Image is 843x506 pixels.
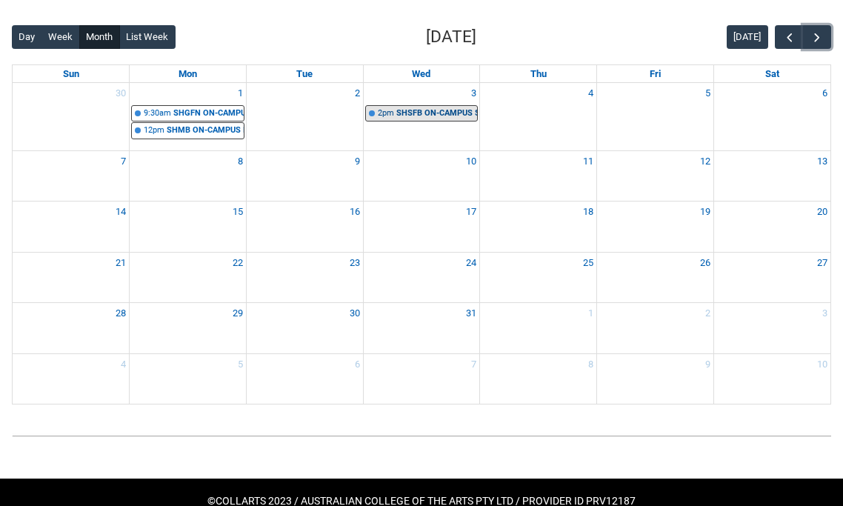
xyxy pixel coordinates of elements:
[396,107,478,120] div: SHSFB ON-CAMPUS Sustainable Fashion Business STAGE 1 | Studio 8/Materials Library ([PERSON_NAME][...
[585,354,596,375] a: Go to January 8, 2026
[713,202,830,253] td: Go to December 20, 2025
[762,65,782,83] a: Saturday
[597,353,714,404] td: Go to January 9, 2026
[347,253,363,273] a: Go to December 23, 2025
[775,25,803,50] button: Previous Month
[130,252,247,303] td: Go to December 22, 2025
[113,83,129,104] a: Go to November 30, 2025
[463,303,479,324] a: Go to December 31, 2025
[13,252,130,303] td: Go to December 21, 2025
[697,151,713,172] a: Go to December 12, 2025
[352,151,363,172] a: Go to December 9, 2025
[363,353,480,404] td: Go to January 7, 2026
[118,151,129,172] a: Go to December 7, 2025
[585,303,596,324] a: Go to January 1, 2026
[230,202,246,222] a: Go to December 15, 2025
[702,83,713,104] a: Go to December 5, 2025
[580,253,596,273] a: Go to December 25, 2025
[352,354,363,375] a: Go to January 6, 2026
[713,353,830,404] td: Go to January 10, 2026
[585,83,596,104] a: Go to December 4, 2025
[597,83,714,150] td: Go to December 5, 2025
[713,83,830,150] td: Go to December 6, 2025
[580,151,596,172] a: Go to December 11, 2025
[12,25,42,49] button: Day
[60,65,82,83] a: Sunday
[246,150,363,202] td: Go to December 9, 2025
[13,83,130,150] td: Go to November 30, 2025
[580,202,596,222] a: Go to December 18, 2025
[130,150,247,202] td: Go to December 8, 2025
[246,202,363,253] td: Go to December 16, 2025
[235,83,246,104] a: Go to December 1, 2025
[230,253,246,273] a: Go to December 22, 2025
[468,83,479,104] a: Go to December 3, 2025
[480,83,597,150] td: Go to December 4, 2025
[363,202,480,253] td: Go to December 17, 2025
[378,107,394,120] div: 2pm
[113,253,129,273] a: Go to December 21, 2025
[697,253,713,273] a: Go to December 26, 2025
[13,353,130,404] td: Go to January 4, 2026
[13,150,130,202] td: Go to December 7, 2025
[527,65,550,83] a: Thursday
[713,150,830,202] td: Go to December 13, 2025
[12,429,831,443] img: REDU_GREY_LINE
[363,252,480,303] td: Go to December 24, 2025
[426,24,476,50] h2: [DATE]
[173,107,244,120] div: SHGFN ON-CAMPUS Global Fashion Narratives Group 1 STAGE 1 | Studio 2 ([PERSON_NAME] St.) (capacit...
[480,353,597,404] td: Go to January 8, 2026
[130,83,247,150] td: Go to December 1, 2025
[480,252,597,303] td: Go to December 25, 2025
[79,25,120,49] button: Month
[702,303,713,324] a: Go to January 2, 2026
[347,303,363,324] a: Go to December 30, 2025
[130,202,247,253] td: Go to December 15, 2025
[713,252,830,303] td: Go to December 27, 2025
[597,303,714,354] td: Go to January 2, 2026
[814,253,830,273] a: Go to December 27, 2025
[144,124,164,137] div: 12pm
[144,107,171,120] div: 9:30am
[118,354,129,375] a: Go to January 4, 2026
[363,303,480,354] td: Go to December 31, 2025
[803,25,831,50] button: Next Month
[235,354,246,375] a: Go to January 5, 2026
[246,353,363,404] td: Go to January 6, 2026
[230,303,246,324] a: Go to December 29, 2025
[293,65,316,83] a: Tuesday
[409,65,433,83] a: Wednesday
[814,151,830,172] a: Go to December 13, 2025
[727,25,768,49] button: [DATE]
[819,303,830,324] a: Go to January 3, 2026
[13,202,130,253] td: Go to December 14, 2025
[597,202,714,253] td: Go to December 19, 2025
[713,303,830,354] td: Go to January 3, 2026
[480,150,597,202] td: Go to December 11, 2025
[167,124,244,137] div: SHMB ON-CAMPUS Introduction to Marketing and Branding STAGE 1 | [GEOGRAPHIC_DATA] ([PERSON_NAME] ...
[347,202,363,222] a: Go to December 16, 2025
[246,303,363,354] td: Go to December 30, 2025
[697,202,713,222] a: Go to December 19, 2025
[463,253,479,273] a: Go to December 24, 2025
[463,151,479,172] a: Go to December 10, 2025
[819,83,830,104] a: Go to December 6, 2025
[814,354,830,375] a: Go to January 10, 2026
[597,150,714,202] td: Go to December 12, 2025
[363,150,480,202] td: Go to December 10, 2025
[246,83,363,150] td: Go to December 2, 2025
[130,303,247,354] td: Go to December 29, 2025
[352,83,363,104] a: Go to December 2, 2025
[246,252,363,303] td: Go to December 23, 2025
[597,252,714,303] td: Go to December 26, 2025
[13,303,130,354] td: Go to December 28, 2025
[647,65,664,83] a: Friday
[113,202,129,222] a: Go to December 14, 2025
[480,202,597,253] td: Go to December 18, 2025
[41,25,80,49] button: Week
[463,202,479,222] a: Go to December 17, 2025
[235,151,246,172] a: Go to December 8, 2025
[113,303,129,324] a: Go to December 28, 2025
[702,354,713,375] a: Go to January 9, 2026
[130,353,247,404] td: Go to January 5, 2026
